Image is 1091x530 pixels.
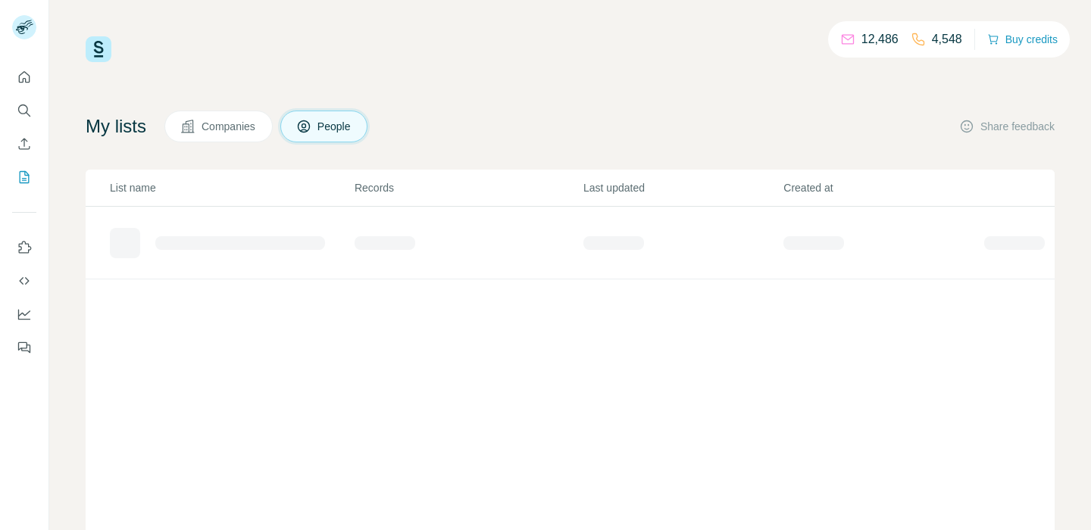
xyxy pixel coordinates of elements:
span: People [317,119,352,134]
p: Records [355,180,582,195]
button: Use Surfe API [12,267,36,295]
button: Quick start [12,64,36,91]
p: 12,486 [861,30,899,48]
h4: My lists [86,114,146,139]
button: Dashboard [12,301,36,328]
p: List name [110,180,353,195]
img: Surfe Logo [86,36,111,62]
button: My lists [12,164,36,191]
button: Enrich CSV [12,130,36,157]
button: Use Surfe on LinkedIn [12,234,36,261]
p: 4,548 [932,30,962,48]
button: Search [12,97,36,124]
button: Feedback [12,334,36,361]
button: Buy credits [987,29,1058,50]
span: Companies [202,119,257,134]
p: Last updated [583,180,782,195]
button: Share feedback [959,119,1055,134]
p: Created at [783,180,982,195]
